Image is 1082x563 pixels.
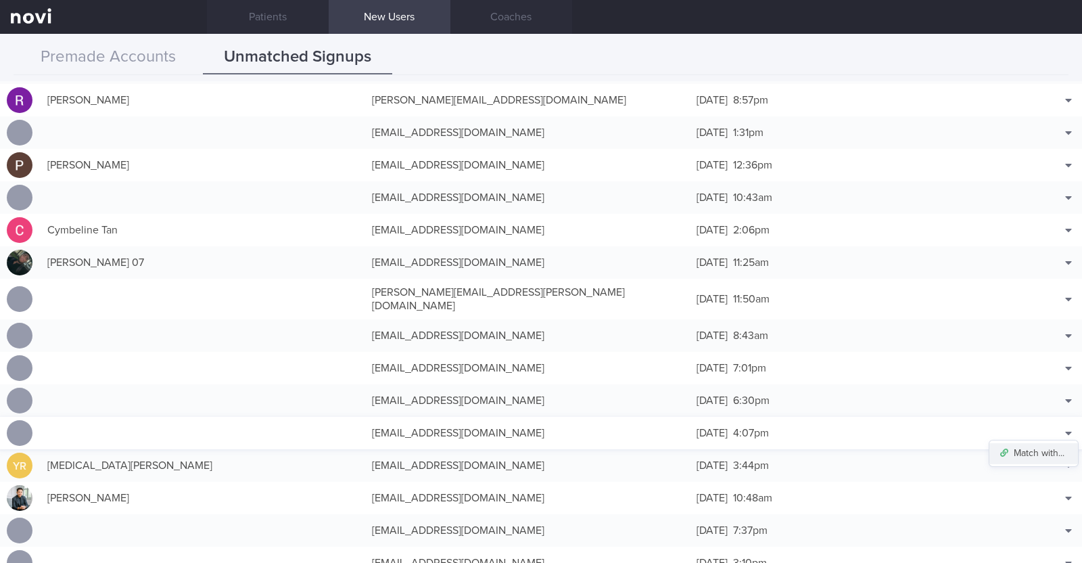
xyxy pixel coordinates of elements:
[697,525,728,536] span: [DATE]
[365,87,690,114] div: [PERSON_NAME][EMAIL_ADDRESS][DOMAIN_NAME]
[365,420,690,447] div: [EMAIL_ADDRESS][DOMAIN_NAME]
[365,322,690,349] div: [EMAIL_ADDRESS][DOMAIN_NAME]
[733,95,768,106] span: 8:57pm
[14,41,203,74] button: Premade Accounts
[41,452,365,479] div: [MEDICAL_DATA][PERSON_NAME]
[365,485,690,512] div: [EMAIL_ADDRESS][DOMAIN_NAME]
[733,192,772,203] span: 10:43am
[697,294,728,305] span: [DATE]
[41,152,365,179] div: [PERSON_NAME]
[41,485,365,512] div: [PERSON_NAME]
[733,330,768,341] span: 8:43am
[697,257,728,268] span: [DATE]
[733,395,770,406] span: 6:30pm
[365,452,690,479] div: [EMAIL_ADDRESS][DOMAIN_NAME]
[733,525,768,536] span: 7:37pm
[697,460,728,471] span: [DATE]
[697,330,728,341] span: [DATE]
[733,127,763,138] span: 1:31pm
[365,217,690,244] div: [EMAIL_ADDRESS][DOMAIN_NAME]
[41,217,365,244] div: Cymbeline Tan
[697,428,728,438] span: [DATE]
[697,493,728,503] span: [DATE]
[365,517,690,544] div: [EMAIL_ADDRESS][DOMAIN_NAME]
[365,184,690,211] div: [EMAIL_ADDRESS][DOMAIN_NAME]
[733,294,770,305] span: 11:50am
[733,225,770,235] span: 2:06pm
[697,363,728,374] span: [DATE]
[733,363,766,374] span: 7:01pm
[365,152,690,179] div: [EMAIL_ADDRESS][DOMAIN_NAME]
[733,257,769,268] span: 11:25am
[697,395,728,406] span: [DATE]
[989,443,1078,464] button: Match with...
[203,41,392,74] button: Unmatched Signups
[697,127,728,138] span: [DATE]
[733,428,769,438] span: 4:07pm
[733,460,769,471] span: 3:44pm
[365,387,690,414] div: [EMAIL_ADDRESS][DOMAIN_NAME]
[697,192,728,203] span: [DATE]
[697,95,728,106] span: [DATE]
[365,249,690,276] div: [EMAIL_ADDRESS][DOMAIN_NAME]
[41,249,365,276] div: [PERSON_NAME] 07
[365,279,690,319] div: [PERSON_NAME][EMAIL_ADDRESS][PERSON_NAME][DOMAIN_NAME]
[733,493,772,503] span: 10:48am
[7,453,32,479] div: YR
[41,87,365,114] div: [PERSON_NAME]
[733,160,772,171] span: 12:36pm
[697,225,728,235] span: [DATE]
[697,160,728,171] span: [DATE]
[365,119,690,146] div: [EMAIL_ADDRESS][DOMAIN_NAME]
[365,355,690,382] div: [EMAIL_ADDRESS][DOMAIN_NAME]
